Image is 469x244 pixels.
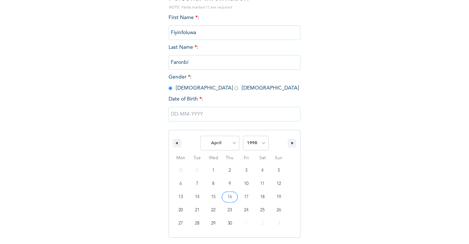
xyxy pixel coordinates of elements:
span: 1 [212,164,214,177]
span: 10 [244,177,248,190]
button: 12 [270,177,287,190]
button: 7 [189,177,206,190]
button: 20 [173,204,189,217]
span: 5 [278,164,280,177]
span: 17 [244,190,248,204]
span: 16 [228,190,232,204]
button: 6 [173,177,189,190]
button: 30 [222,217,238,230]
span: 19 [277,190,281,204]
span: 23 [228,204,232,217]
button: 27 [173,217,189,230]
span: 15 [211,190,215,204]
button: 23 [222,204,238,217]
span: 20 [178,204,183,217]
button: 17 [238,190,254,204]
span: 7 [196,177,198,190]
span: 13 [178,190,183,204]
span: 18 [260,190,265,204]
button: 18 [254,190,271,204]
span: First Name : [169,15,300,35]
span: 12 [277,177,281,190]
span: 22 [211,204,215,217]
span: 29 [211,217,215,230]
button: 4 [254,164,271,177]
span: 2 [229,164,231,177]
input: Enter your first name [169,25,300,40]
button: 26 [270,204,287,217]
p: NOTE: Fields marked (*) are required [169,5,300,10]
span: 3 [245,164,247,177]
button: 1 [205,164,222,177]
span: Last Name : [169,45,300,65]
span: 14 [195,190,199,204]
span: Wed [205,152,222,164]
span: 24 [244,204,248,217]
button: 25 [254,204,271,217]
button: 13 [173,190,189,204]
span: Tue [189,152,206,164]
span: 27 [178,217,183,230]
input: DD-MM-YYYY [169,107,300,121]
span: Sat [254,152,271,164]
button: 19 [270,190,287,204]
span: Thu [222,152,238,164]
span: Gender : [DEMOGRAPHIC_DATA] [DEMOGRAPHIC_DATA] [169,74,299,91]
span: 6 [180,177,182,190]
input: Enter your last name [169,55,300,70]
span: 26 [277,204,281,217]
button: 10 [238,177,254,190]
span: Date of Birth : [169,95,203,103]
button: 15 [205,190,222,204]
span: 9 [229,177,231,190]
span: 28 [195,217,199,230]
button: 2 [222,164,238,177]
button: 11 [254,177,271,190]
button: 16 [222,190,238,204]
span: 4 [261,164,263,177]
span: 21 [195,204,199,217]
button: 24 [238,204,254,217]
button: 9 [222,177,238,190]
span: 30 [228,217,232,230]
button: 3 [238,164,254,177]
button: 29 [205,217,222,230]
button: 8 [205,177,222,190]
button: 28 [189,217,206,230]
span: 11 [260,177,265,190]
span: Fri [238,152,254,164]
span: 25 [260,204,265,217]
span: Sun [270,152,287,164]
button: 22 [205,204,222,217]
span: Mon [173,152,189,164]
span: 8 [212,177,214,190]
button: 5 [270,164,287,177]
button: 14 [189,190,206,204]
button: 21 [189,204,206,217]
